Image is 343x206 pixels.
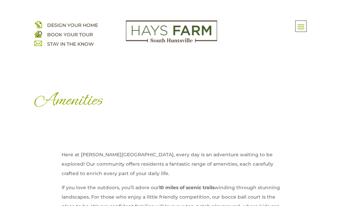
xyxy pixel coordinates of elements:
a: DESIGN YOUR HOME [47,22,98,28]
img: Logo [126,20,217,43]
a: STAY IN THE KNOW [47,41,94,47]
strong: 10 miles of scenic trails [159,184,214,191]
a: BOOK YOUR TOUR [47,32,93,38]
p: Here at [PERSON_NAME][GEOGRAPHIC_DATA], every day is an adventure waiting to be explored! Our com... [62,150,281,183]
img: design your home [34,20,42,28]
h1: Amenities [34,90,309,113]
a: hays farm homes huntsville development [126,38,217,44]
img: book your home tour [34,30,42,38]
